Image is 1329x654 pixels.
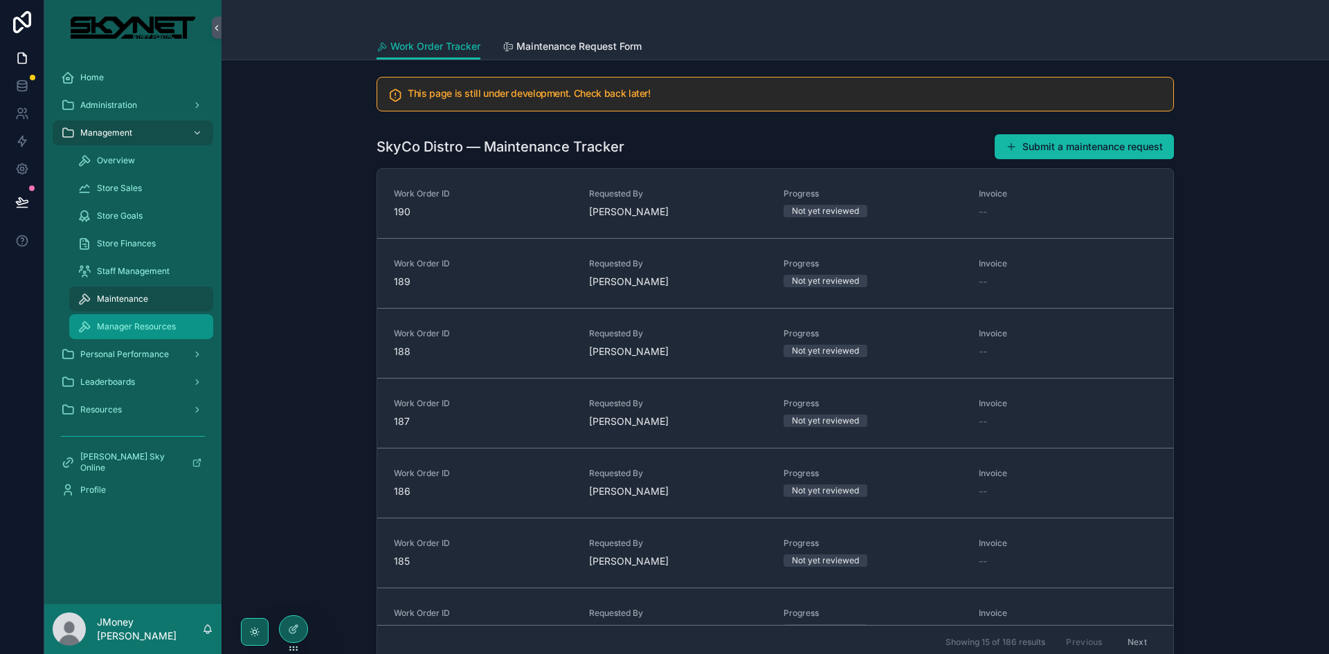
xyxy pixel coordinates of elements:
[97,238,156,249] span: Store Finances
[1118,631,1157,653] button: Next
[589,484,669,498] span: [PERSON_NAME]
[394,415,572,428] span: 187
[377,169,1173,238] a: Work Order ID190Requested By[PERSON_NAME]ProgressNot yet reviewedInvoice--
[394,538,572,549] span: Work Order ID
[979,415,987,428] span: --
[394,205,572,219] span: 190
[53,397,213,422] a: Resources
[97,615,202,643] p: JMoney [PERSON_NAME]
[53,478,213,502] a: Profile
[53,342,213,367] a: Personal Performance
[784,188,962,199] span: Progress
[80,349,169,360] span: Personal Performance
[979,188,1157,199] span: Invoice
[589,538,768,549] span: Requested By
[377,518,1173,588] a: Work Order ID185Requested By[PERSON_NAME]ProgressNot yet reviewedInvoice--
[80,404,122,415] span: Resources
[69,259,213,284] a: Staff Management
[784,258,962,269] span: Progress
[69,314,213,339] a: Manager Resources
[394,188,572,199] span: Work Order ID
[792,205,859,217] div: Not yet reviewed
[979,608,1157,619] span: Invoice
[589,608,768,619] span: Requested By
[97,210,143,221] span: Store Goals
[979,275,987,289] span: --
[784,398,962,409] span: Progress
[97,321,176,332] span: Manager Resources
[979,258,1157,269] span: Invoice
[979,345,987,358] span: --
[390,39,480,53] span: Work Order Tracker
[44,55,221,604] div: scrollable content
[53,370,213,394] a: Leaderboards
[589,554,669,568] span: [PERSON_NAME]
[394,328,572,339] span: Work Order ID
[784,468,962,479] span: Progress
[394,468,572,479] span: Work Order ID
[784,328,962,339] span: Progress
[503,34,642,62] a: Maintenance Request Form
[394,258,572,269] span: Work Order ID
[516,39,642,53] span: Maintenance Request Form
[80,451,181,473] span: [PERSON_NAME] Sky Online
[946,636,1045,647] span: Showing 15 of 186 results
[377,137,624,156] h1: SkyCo Distro — Maintenance Tracker
[589,205,669,219] span: [PERSON_NAME]
[53,450,213,475] a: [PERSON_NAME] Sky Online
[979,554,987,568] span: --
[69,231,213,256] a: Store Finances
[589,398,768,409] span: Requested By
[377,34,480,60] a: Work Order Tracker
[377,238,1173,308] a: Work Order ID189Requested By[PERSON_NAME]ProgressNot yet reviewedInvoice--
[995,134,1174,159] button: Submit a maintenance request
[589,345,669,358] span: [PERSON_NAME]
[394,484,572,498] span: 186
[589,415,669,428] span: [PERSON_NAME]
[589,468,768,479] span: Requested By
[97,183,142,194] span: Store Sales
[377,378,1173,448] a: Work Order ID187Requested By[PERSON_NAME]ProgressNot yet reviewedInvoice--
[97,293,148,305] span: Maintenance
[792,484,859,497] div: Not yet reviewed
[979,328,1157,339] span: Invoice
[97,155,135,166] span: Overview
[377,448,1173,518] a: Work Order ID186Requested By[PERSON_NAME]ProgressNot yet reviewedInvoice--
[792,415,859,427] div: Not yet reviewed
[69,203,213,228] a: Store Goals
[80,100,137,111] span: Administration
[394,608,572,619] span: Work Order ID
[377,308,1173,378] a: Work Order ID188Requested By[PERSON_NAME]ProgressNot yet reviewedInvoice--
[792,345,859,357] div: Not yet reviewed
[53,93,213,118] a: Administration
[979,538,1157,549] span: Invoice
[394,398,572,409] span: Work Order ID
[979,398,1157,409] span: Invoice
[979,205,987,219] span: --
[80,72,104,83] span: Home
[784,608,962,619] span: Progress
[53,65,213,90] a: Home
[408,89,1162,98] h5: This page is still under development. Check back later!
[394,345,572,358] span: 188
[97,266,170,277] span: Staff Management
[792,275,859,287] div: Not yet reviewed
[71,17,195,39] img: App logo
[979,468,1157,479] span: Invoice
[589,258,768,269] span: Requested By
[69,176,213,201] a: Store Sales
[53,120,213,145] a: Management
[589,275,669,289] span: [PERSON_NAME]
[589,188,768,199] span: Requested By
[394,275,572,289] span: 189
[394,554,572,568] span: 185
[80,484,106,496] span: Profile
[784,538,962,549] span: Progress
[792,554,859,567] div: Not yet reviewed
[80,376,135,388] span: Leaderboards
[69,148,213,173] a: Overview
[69,287,213,311] a: Maintenance
[589,328,768,339] span: Requested By
[80,127,132,138] span: Management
